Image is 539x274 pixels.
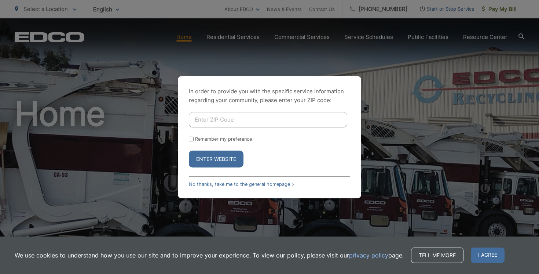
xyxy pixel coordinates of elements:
[15,251,404,260] p: We use cookies to understand how you use our site and to improve your experience. To view our pol...
[195,136,252,142] label: Remember my preference
[349,251,388,260] a: privacy policy
[189,181,294,187] a: No thanks, take me to the general homepage >
[189,87,350,105] p: In order to provide you with the specific service information regarding your community, please en...
[189,151,243,167] button: Enter Website
[411,248,463,263] a: Tell me more
[189,112,347,127] input: Enter ZIP Code
[471,248,505,263] span: I agree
